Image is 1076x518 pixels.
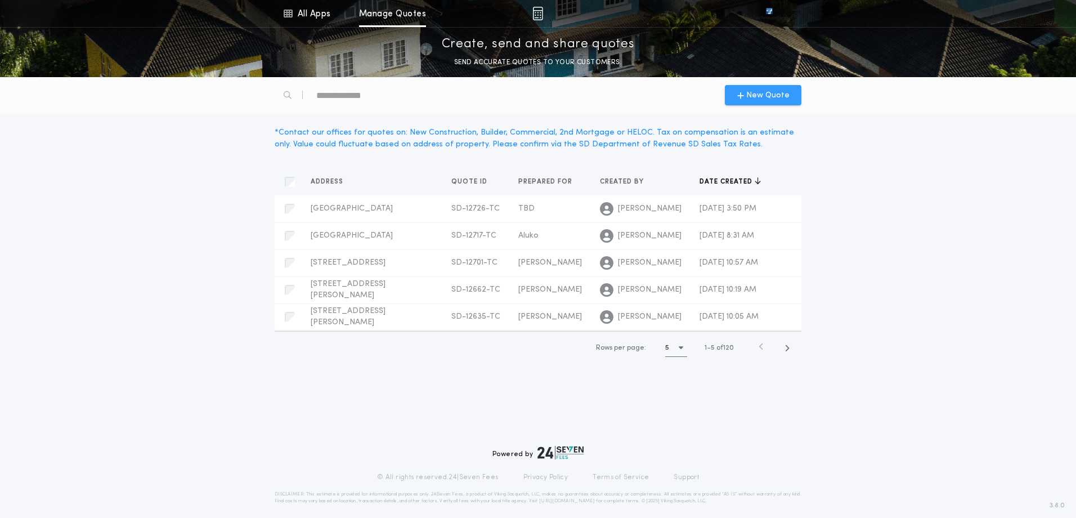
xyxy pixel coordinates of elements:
span: Address [311,177,346,186]
span: [STREET_ADDRESS][PERSON_NAME] [311,307,385,327]
span: Created by [600,177,646,186]
span: 5 [711,345,715,351]
span: [PERSON_NAME] [618,257,682,269]
span: [DATE] 3:50 PM [700,204,756,213]
span: [PERSON_NAME] [618,311,682,323]
img: logo [537,446,584,459]
button: 5 [665,339,687,357]
span: SD-12701-TC [451,258,497,267]
button: Created by [600,176,652,187]
button: Address [311,176,352,187]
span: [PERSON_NAME] [518,312,582,321]
span: 3.8.0 [1050,501,1065,511]
span: [PERSON_NAME] [518,285,582,294]
span: [DATE] 10:19 AM [700,285,756,294]
p: DISCLAIMER: This estimate is provided for informational purposes only. 24|Seven Fees, a product o... [275,491,801,504]
span: [DATE] 10:05 AM [700,312,759,321]
button: Date created [700,176,761,187]
span: [PERSON_NAME] [618,284,682,296]
p: © All rights reserved. 24|Seven Fees [377,473,499,482]
div: Powered by [492,446,584,459]
span: Aluko [518,231,539,240]
a: Terms of Service [593,473,649,482]
span: SD-12717-TC [451,231,496,240]
span: Quote ID [451,177,490,186]
span: [PERSON_NAME] [618,230,682,242]
span: 1 [705,345,707,351]
span: Rows per page: [596,345,646,351]
span: TBD [518,204,535,213]
div: * Contact our offices for quotes on: New Construction, Builder, Commercial, 2nd Mortgage or HELOC... [275,127,801,150]
span: [PERSON_NAME] [618,203,682,215]
span: SD-12662-TC [451,285,500,294]
a: [URL][DOMAIN_NAME] [539,499,595,503]
button: Quote ID [451,176,496,187]
h1: 5 [665,342,669,354]
span: New Quote [746,90,790,101]
span: SD-12726-TC [451,204,500,213]
a: Support [674,473,699,482]
p: SEND ACCURATE QUOTES TO YOUR CUSTOMERS. [454,57,622,68]
span: [STREET_ADDRESS][PERSON_NAME] [311,280,385,300]
img: vs-icon [746,8,793,19]
span: [GEOGRAPHIC_DATA] [311,231,393,240]
img: img [532,7,543,20]
span: of 120 [716,343,734,353]
span: Date created [700,177,755,186]
span: [PERSON_NAME] [518,258,582,267]
span: [DATE] 10:57 AM [700,258,758,267]
span: [STREET_ADDRESS] [311,258,385,267]
a: Privacy Policy [523,473,568,482]
span: SD-12635-TC [451,312,500,321]
span: [DATE] 8:31 AM [700,231,754,240]
span: Prepared for [518,177,575,186]
span: [GEOGRAPHIC_DATA] [311,204,393,213]
button: New Quote [725,85,801,105]
p: Create, send and share quotes [442,35,635,53]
